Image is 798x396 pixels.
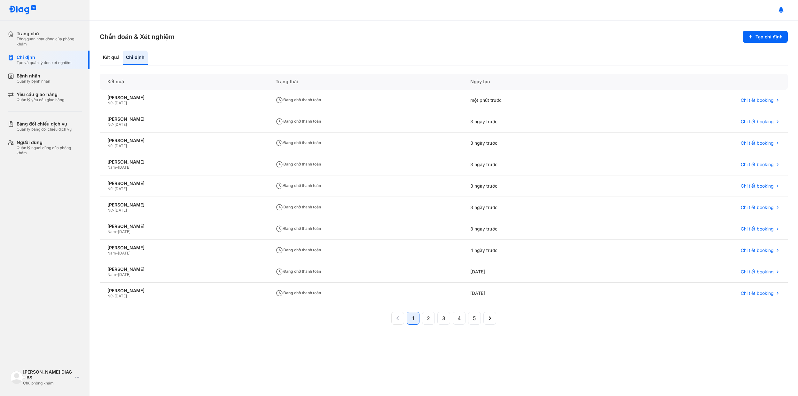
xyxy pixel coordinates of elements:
div: [PERSON_NAME] [107,266,260,272]
div: [PERSON_NAME] [107,223,260,229]
span: Chi tiết booking [741,290,774,296]
div: Kết quả [100,51,123,65]
span: Chi tiết booking [741,269,774,275]
div: Kết quả [100,74,268,90]
span: - [113,101,114,105]
span: Chi tiết booking [741,226,774,232]
span: Chi tiết booking [741,247,774,253]
span: Nữ [107,294,113,298]
span: Đang chờ thanh toán [276,162,321,166]
button: 3 [437,312,450,325]
div: một phút trước [463,90,612,111]
div: Yêu cầu giao hàng [17,92,64,97]
div: 3 ngày trước [463,218,612,240]
span: Nam [107,251,116,255]
span: Chi tiết booking [741,162,774,167]
span: 3 [442,314,445,322]
div: 3 ngày trước [463,175,612,197]
span: Đang chờ thanh toán [276,183,321,188]
div: Trang chủ [17,31,82,36]
span: - [116,165,118,170]
span: - [113,294,114,298]
div: 4 ngày trước [463,240,612,261]
div: Chỉ định [17,54,72,60]
span: - [116,272,118,277]
div: 3 ngày trước [463,197,612,218]
span: Đang chờ thanh toán [276,269,321,274]
span: 2 [427,314,430,322]
h3: Chẩn đoán & Xét nghiệm [100,32,175,41]
div: [PERSON_NAME] [107,95,260,101]
span: [DATE] [114,294,127,298]
div: Bảng đối chiếu dịch vụ [17,121,72,127]
span: [DATE] [114,186,127,191]
span: Nữ [107,208,113,213]
div: Bệnh nhân [17,73,50,79]
img: logo [10,371,23,384]
span: - [116,229,118,234]
div: Chỉ định [123,51,148,65]
div: [PERSON_NAME] [107,202,260,208]
span: [DATE] [114,143,127,148]
div: [PERSON_NAME] [107,181,260,186]
div: Tạo và quản lý đơn xét nghiệm [17,60,72,65]
span: Đang chờ thanh toán [276,247,321,252]
span: Đang chờ thanh toán [276,290,321,295]
div: 3 ngày trước [463,154,612,175]
span: Đang chờ thanh toán [276,97,321,102]
span: Nữ [107,143,113,148]
span: Chi tiết booking [741,205,774,210]
span: - [113,186,114,191]
span: - [116,251,118,255]
div: 3 ngày trước [463,111,612,133]
span: - [113,143,114,148]
span: [DATE] [114,101,127,105]
span: [DATE] [114,122,127,127]
div: [PERSON_NAME] [107,288,260,294]
div: Quản lý bảng đối chiếu dịch vụ [17,127,72,132]
div: [PERSON_NAME] [107,159,260,165]
div: Quản lý người dùng của phòng khám [17,145,82,156]
span: [DATE] [118,229,130,234]
div: [DATE] [463,283,612,304]
span: Chi tiết booking [741,119,774,125]
span: Đang chờ thanh toán [276,119,321,124]
span: Chi tiết booking [741,140,774,146]
span: - [113,122,114,127]
span: Nam [107,165,116,170]
div: 3 ngày trước [463,133,612,154]
button: 5 [468,312,481,325]
span: Nữ [107,186,113,191]
span: Nam [107,229,116,234]
span: Nam [107,272,116,277]
div: Chủ phòng khám [23,381,73,386]
span: Chi tiết booking [741,97,774,103]
button: Tạo chỉ định [743,31,788,43]
div: Trạng thái [268,74,463,90]
div: Người dùng [17,140,82,145]
button: 4 [453,312,465,325]
span: Chi tiết booking [741,183,774,189]
div: [PERSON_NAME] [107,245,260,251]
span: [DATE] [118,272,130,277]
div: Quản lý yêu cầu giao hàng [17,97,64,102]
span: 1 [412,314,414,322]
div: [PERSON_NAME] [107,138,260,143]
button: 2 [422,312,435,325]
div: Tổng quan hoạt động của phòng khám [17,36,82,47]
div: Quản lý bệnh nhân [17,79,50,84]
span: 4 [458,314,461,322]
button: 1 [407,312,419,325]
span: [DATE] [118,165,130,170]
span: Đang chờ thanh toán [276,140,321,145]
div: [PERSON_NAME] DIAG - BS [23,369,73,381]
span: [DATE] [114,208,127,213]
div: [PERSON_NAME] [107,116,260,122]
span: - [113,208,114,213]
span: 5 [473,314,476,322]
span: Đang chờ thanh toán [276,205,321,209]
span: Đang chờ thanh toán [276,226,321,231]
span: Nữ [107,101,113,105]
img: logo [9,5,36,15]
div: Ngày tạo [463,74,612,90]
